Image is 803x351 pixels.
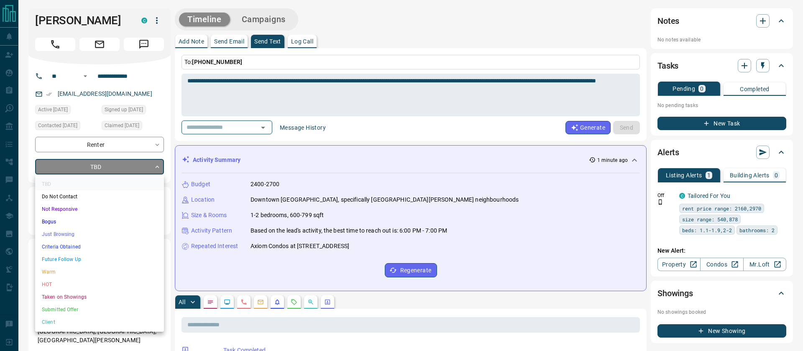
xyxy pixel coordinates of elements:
[35,266,164,278] li: Warm
[35,228,164,241] li: Just Browsing
[35,253,164,266] li: Future Follow Up
[35,303,164,316] li: Submitted Offer
[35,190,164,203] li: Do Not Contact
[35,278,164,291] li: HOT
[35,241,164,253] li: Criteria Obtained
[35,316,164,328] li: Client
[35,203,164,215] li: Not Responsive
[35,291,164,303] li: Taken on Showings
[35,215,164,228] li: Bogus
